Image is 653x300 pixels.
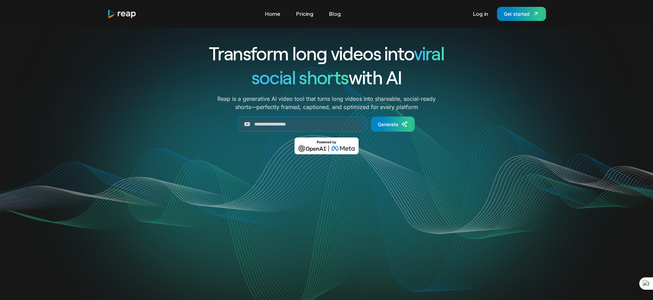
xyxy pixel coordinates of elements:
[217,95,436,111] p: Reap is a generative AI video tool that turns long videos into shareable, social-ready shorts—per...
[378,121,398,128] div: Generate
[294,137,359,154] img: Powered by OpenAI & Meta
[107,9,137,19] a: home
[262,8,284,19] a: Home
[252,66,349,88] span: social shorts
[184,41,469,65] h1: Transform long videos into
[371,117,415,132] a: Generate
[326,8,344,19] a: Blog
[497,7,546,21] a: Get started
[293,8,317,19] a: Pricing
[107,9,137,19] img: reap logo
[414,42,444,64] span: viral
[184,65,469,89] h1: with AI
[470,8,492,19] a: Log in
[184,117,469,132] form: Generate Form
[504,10,530,17] div: Get started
